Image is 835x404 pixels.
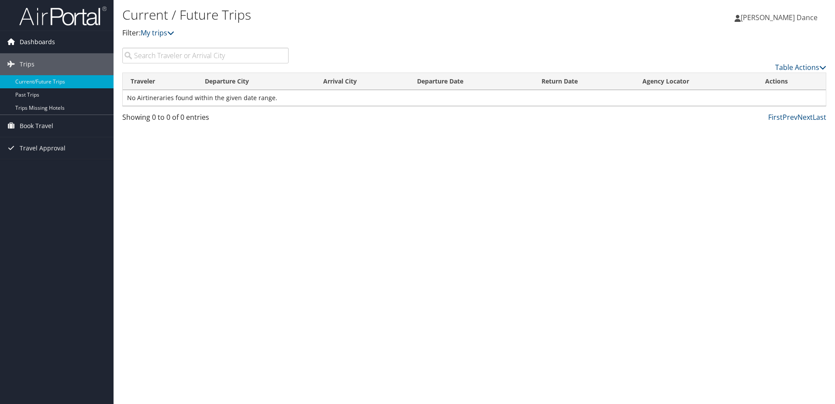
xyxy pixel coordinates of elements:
td: No Airtineraries found within the given date range. [123,90,826,106]
img: airportal-logo.png [19,6,107,26]
a: Last [813,112,826,122]
span: Dashboards [20,31,55,53]
span: Book Travel [20,115,53,137]
span: Trips [20,53,35,75]
a: Table Actions [775,63,826,72]
div: Showing 0 to 0 of 0 entries [122,112,289,127]
th: Actions [757,73,826,90]
span: [PERSON_NAME] Dance [741,13,818,22]
th: Traveler: activate to sort column ascending [123,73,197,90]
th: Departure City: activate to sort column ascending [197,73,315,90]
a: Prev [783,112,797,122]
input: Search Traveler or Arrival City [122,48,289,63]
h1: Current / Future Trips [122,6,592,24]
th: Return Date: activate to sort column ascending [534,73,635,90]
span: Travel Approval [20,137,66,159]
p: Filter: [122,28,592,39]
a: My trips [141,28,174,38]
a: First [768,112,783,122]
th: Arrival City: activate to sort column ascending [315,73,409,90]
a: [PERSON_NAME] Dance [735,4,826,31]
th: Agency Locator: activate to sort column ascending [635,73,757,90]
a: Next [797,112,813,122]
th: Departure Date: activate to sort column descending [409,73,533,90]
